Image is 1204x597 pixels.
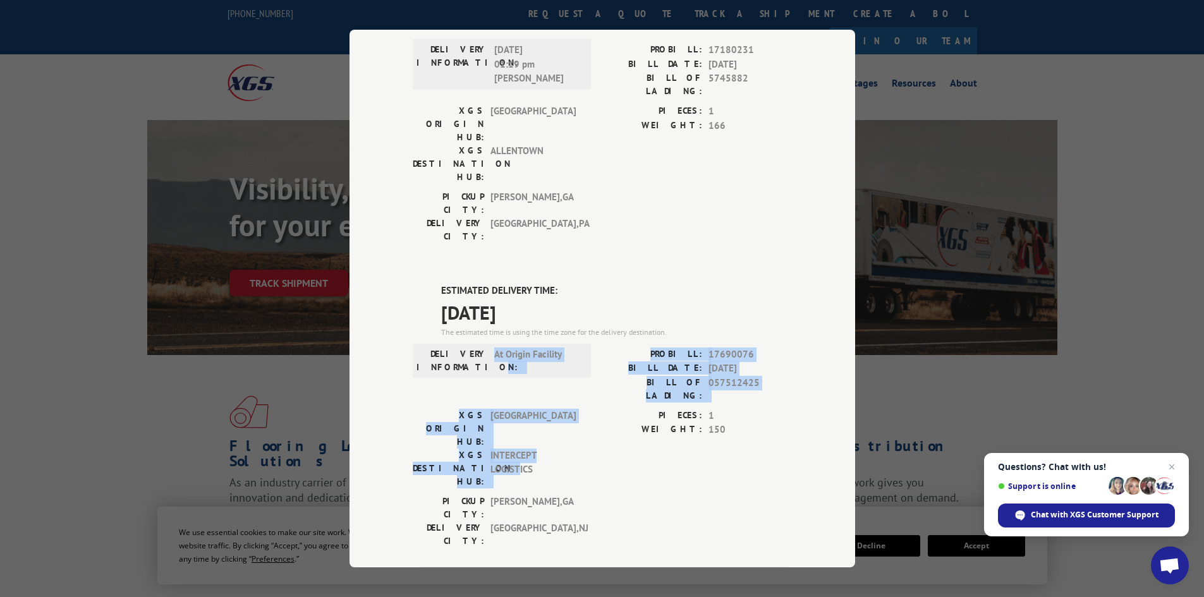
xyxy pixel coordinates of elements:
label: DELIVERY INFORMATION: [417,43,488,86]
span: [PERSON_NAME] , GA [490,190,576,217]
span: [DATE] 01:19 pm [PERSON_NAME] [494,43,580,86]
span: INTERCEPT LOGISTICS [490,449,576,488]
span: 17180231 [708,43,792,57]
span: 1 [708,409,792,423]
label: PROBILL: [602,347,702,362]
label: XGS ORIGIN HUB: [413,409,484,449]
label: XGS DESTINATION HUB: [413,144,484,184]
span: Chat with XGS Customer Support [1031,509,1158,521]
label: DELIVERY INFORMATION: [417,347,488,374]
span: Questions? Chat with us! [998,462,1175,472]
div: Open chat [1151,546,1189,584]
span: [DATE] [708,361,792,376]
span: ALLENTOWN [490,144,576,184]
span: At Origin Facility [494,347,580,374]
div: The estimated time is using the time zone for the delivery destination. [441,327,792,338]
label: PICKUP CITY: [413,495,484,521]
label: PIECES: [602,104,702,119]
span: 1 [708,104,792,119]
span: 17690076 [708,347,792,362]
span: [DATE] [708,57,792,72]
span: 057512425 [708,376,792,402]
span: [DATE] [441,298,792,327]
label: WEIGHT: [602,119,702,133]
div: Chat with XGS Customer Support [998,504,1175,528]
label: PIECES: [602,409,702,423]
label: ESTIMATED DELIVERY TIME: [441,284,792,298]
label: BILL OF LADING: [602,71,702,98]
span: [GEOGRAPHIC_DATA] , NJ [490,521,576,548]
span: 5745882 [708,71,792,98]
span: [GEOGRAPHIC_DATA] [490,409,576,449]
label: DELIVERY CITY: [413,217,484,243]
label: BILL DATE: [602,57,702,72]
span: [GEOGRAPHIC_DATA] , PA [490,217,576,243]
label: PICKUP CITY: [413,190,484,217]
label: DELIVERY CITY: [413,521,484,548]
span: Close chat [1164,459,1179,474]
span: [PERSON_NAME] , GA [490,495,576,521]
label: BILL OF LADING: [602,376,702,402]
label: BILL DATE: [602,361,702,376]
label: WEIGHT: [602,423,702,437]
label: XGS DESTINATION HUB: [413,449,484,488]
span: [GEOGRAPHIC_DATA] [490,104,576,144]
span: Support is online [998,481,1104,491]
span: 166 [708,119,792,133]
label: PROBILL: [602,43,702,57]
span: 150 [708,423,792,437]
label: XGS ORIGIN HUB: [413,104,484,144]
